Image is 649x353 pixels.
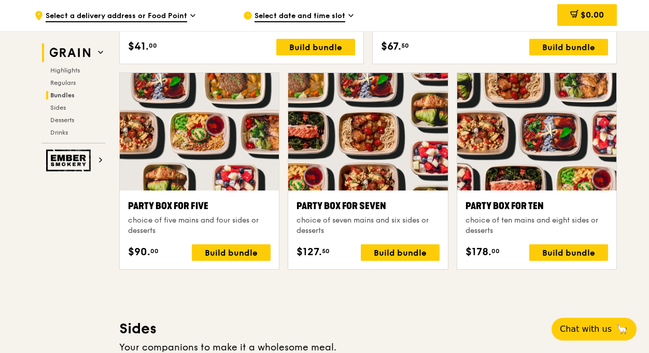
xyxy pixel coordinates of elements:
[297,244,322,260] span: $127.
[529,244,608,261] div: Build bundle
[297,215,439,236] div: choice of seven mains and six sides or desserts
[581,10,604,20] span: $0.00
[552,318,637,341] button: Chat with us🦙
[465,199,608,213] div: Party Box for Ten
[128,215,271,236] div: choice of five mains and four sides or desserts
[401,41,409,50] span: 50
[465,215,608,236] div: choice of ten mains and eight sides or desserts
[297,199,439,213] div: Party Box for Seven
[149,41,157,50] span: 00
[50,129,68,136] span: Drinks
[128,39,149,54] span: $41.
[361,244,440,261] div: Build bundle
[381,39,401,54] span: $67.
[50,79,76,86] span: Regulars
[616,323,628,335] span: 🦙
[276,39,355,55] div: Build bundle
[491,247,500,255] span: 00
[128,199,271,213] div: Party Box for Five
[465,244,491,260] span: $178.
[50,104,66,111] span: Sides
[50,92,75,99] span: Bundles
[560,323,612,335] span: Chat with us
[128,244,150,260] span: $90.
[46,11,187,22] span: Select a delivery address or Food Point
[50,116,74,124] span: Desserts
[119,319,617,338] h3: Sides
[46,43,94,62] img: Grain web logo
[529,39,608,55] div: Build bundle
[322,247,330,255] span: 50
[46,150,94,171] img: Ember Smokery web logo
[255,11,345,22] span: Select date and time slot
[50,67,80,74] span: Highlights
[192,244,271,261] div: Build bundle
[150,247,159,255] span: 00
